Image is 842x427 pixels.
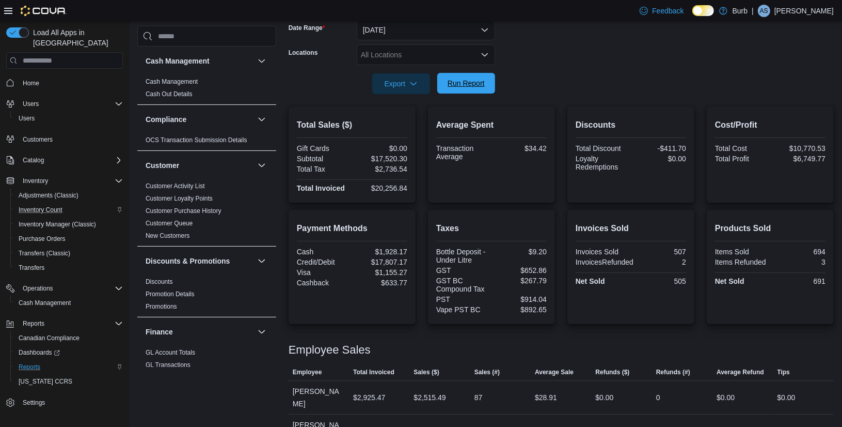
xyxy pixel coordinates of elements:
[436,266,489,274] div: GST
[436,144,489,161] div: Transaction Average
[760,5,768,17] span: AS
[146,56,253,66] button: Cash Management
[14,233,123,245] span: Purchase Orders
[494,295,547,303] div: $914.04
[715,155,768,163] div: Total Profit
[14,189,123,202] span: Adjustments (Classic)
[256,55,268,67] button: Cash Management
[717,368,764,376] span: Average Refund
[19,175,52,187] button: Inventory
[146,302,177,311] span: Promotions
[10,111,127,126] button: Users
[596,368,630,376] span: Refunds ($)
[146,278,173,285] a: Discounts
[576,258,633,266] div: InvoicesRefunded
[23,156,44,164] span: Catalog
[2,153,127,167] button: Catalog
[23,319,44,328] span: Reports
[146,182,205,190] a: Customer Activity List
[146,327,253,337] button: Finance
[2,316,127,331] button: Reports
[10,188,127,203] button: Adjustments (Classic)
[715,248,768,256] div: Items Sold
[354,165,407,173] div: $2,736.54
[494,277,547,285] div: $267.79
[2,174,127,188] button: Inventory
[289,344,371,356] h3: Employee Sales
[289,49,318,57] label: Locations
[14,297,123,309] span: Cash Management
[19,77,43,89] a: Home
[297,248,350,256] div: Cash
[494,266,547,274] div: $652.86
[14,332,123,344] span: Canadian Compliance
[733,5,748,17] p: Burb
[772,144,825,152] div: $10,770.53
[576,222,686,235] h2: Invoices Sold
[354,144,407,152] div: $0.00
[19,76,123,89] span: Home
[652,6,684,16] span: Feedback
[19,191,78,200] span: Adjustments (Classic)
[137,75,276,104] div: Cash Management
[297,144,350,152] div: Gift Cards
[14,361,123,373] span: Reports
[777,368,790,376] span: Tips
[14,375,123,388] span: Washington CCRS
[14,346,123,359] span: Dashboards
[2,132,127,147] button: Customers
[14,297,75,309] a: Cash Management
[436,306,489,314] div: Vape PST BC
[633,248,686,256] div: 507
[535,391,557,404] div: $28.91
[146,348,195,357] span: GL Account Totals
[19,317,123,330] span: Reports
[10,374,127,389] button: [US_STATE] CCRS
[146,232,189,239] a: New Customers
[692,5,714,16] input: Dark Mode
[146,327,173,337] h3: Finance
[10,296,127,310] button: Cash Management
[2,97,127,111] button: Users
[146,136,247,144] a: OCS Transaction Submission Details
[146,207,221,215] span: Customer Purchase History
[137,180,276,246] div: Customer
[23,399,45,407] span: Settings
[14,204,123,216] span: Inventory Count
[494,248,547,256] div: $9.20
[715,144,768,152] div: Total Cost
[633,277,686,285] div: 505
[146,114,186,125] h3: Compliance
[353,368,394,376] span: Total Invoiced
[146,90,193,98] a: Cash Out Details
[14,375,76,388] a: [US_STATE] CCRS
[14,233,70,245] a: Purchase Orders
[146,195,213,202] a: Customer Loyalty Points
[354,279,407,287] div: $633.77
[146,232,189,240] span: New Customers
[14,247,74,260] a: Transfers (Classic)
[2,395,127,410] button: Settings
[576,277,605,285] strong: Net Sold
[774,5,834,17] p: [PERSON_NAME]
[19,98,123,110] span: Users
[146,114,253,125] button: Compliance
[436,277,489,293] div: GST BC Compound Tax
[19,249,70,257] span: Transfers (Classic)
[19,154,48,166] button: Catalog
[297,279,350,287] div: Cashback
[353,391,385,404] div: $2,925.47
[494,144,547,152] div: $34.42
[354,258,407,266] div: $17,807.17
[23,79,39,87] span: Home
[21,6,67,16] img: Cova
[29,27,123,48] span: Load All Apps in [GEOGRAPHIC_DATA]
[289,381,349,414] div: [PERSON_NAME]
[19,363,40,371] span: Reports
[436,222,547,235] h2: Taxes
[354,268,407,277] div: $1,155.27
[14,218,123,231] span: Inventory Manager (Classic)
[10,261,127,275] button: Transfers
